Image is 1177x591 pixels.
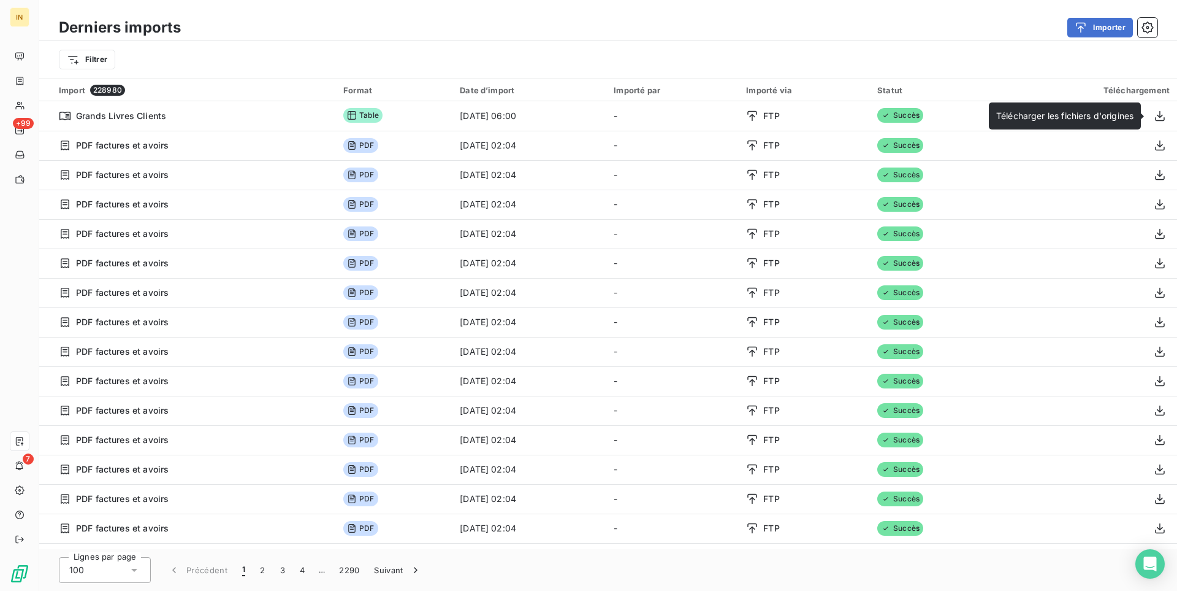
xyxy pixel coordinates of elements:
[877,433,923,447] span: Succès
[877,226,923,241] span: Succès
[877,256,923,271] span: Succès
[746,85,863,95] div: Importé via
[877,492,923,506] span: Succès
[606,514,739,543] td: -
[452,249,606,278] td: [DATE] 02:04
[452,160,606,190] td: [DATE] 02:04
[59,17,181,39] h3: Derniers imports
[877,285,923,300] span: Succès
[763,169,779,181] span: FTP
[452,366,606,396] td: [DATE] 02:04
[76,228,169,240] span: PDF factures et avoirs
[452,278,606,307] td: [DATE] 02:04
[76,287,169,299] span: PDF factures et avoirs
[343,433,378,447] span: PDF
[452,425,606,455] td: [DATE] 02:04
[452,543,606,573] td: [DATE] 02:04
[76,493,169,505] span: PDF factures et avoirs
[606,131,739,160] td: -
[606,190,739,219] td: -
[763,110,779,122] span: FTP
[1067,18,1133,37] button: Importer
[273,557,292,583] button: 3
[452,514,606,543] td: [DATE] 02:04
[877,168,923,182] span: Succès
[76,169,169,181] span: PDF factures et avoirs
[452,219,606,249] td: [DATE] 02:04
[59,85,329,96] div: Import
[606,219,739,249] td: -
[877,374,923,388] span: Succès
[343,138,378,153] span: PDF
[343,403,378,418] span: PDF
[877,403,923,418] span: Succès
[23,454,34,465] span: 7
[452,455,606,484] td: [DATE] 02:04
[253,557,272,583] button: 2
[763,522,779,535] span: FTP
[69,564,84,576] span: 100
[13,118,34,129] span: +99
[452,131,606,160] td: [DATE] 02:04
[606,278,739,307] td: -
[763,346,779,358] span: FTP
[452,190,606,219] td: [DATE] 02:04
[292,557,312,583] button: 4
[877,462,923,477] span: Succès
[343,85,445,95] div: Format
[76,522,169,535] span: PDF factures et avoirs
[606,337,739,366] td: -
[76,346,169,358] span: PDF factures et avoirs
[996,110,1133,121] span: Télécharger les fichiers d'origines
[452,307,606,337] td: [DATE] 02:04
[1009,85,1170,95] div: Téléchargement
[452,396,606,425] td: [DATE] 02:04
[76,404,169,417] span: PDF factures et avoirs
[343,344,378,359] span: PDF
[763,316,779,328] span: FTP
[763,198,779,211] span: FTP
[606,484,739,514] td: -
[877,108,923,123] span: Succès
[606,307,739,337] td: -
[90,85,125,96] span: 228980
[76,198,169,211] span: PDF factures et avoirs
[343,168,378,182] span: PDF
[343,285,378,300] span: PDF
[763,434,779,446] span: FTP
[452,337,606,366] td: [DATE] 02:04
[161,557,235,583] button: Précédent
[367,557,429,583] button: Suivant
[59,50,115,69] button: Filtrer
[763,404,779,417] span: FTP
[606,455,739,484] td: -
[606,249,739,278] td: -
[235,557,253,583] button: 1
[763,375,779,387] span: FTP
[877,344,923,359] span: Succès
[343,521,378,536] span: PDF
[10,7,29,27] div: IN
[877,315,923,330] span: Succès
[312,560,332,580] span: …
[452,484,606,514] td: [DATE] 02:04
[76,110,166,122] span: Grands Livres Clients
[763,463,779,476] span: FTP
[76,139,169,152] span: PDF factures et avoirs
[763,228,779,240] span: FTP
[763,287,779,299] span: FTP
[877,197,923,212] span: Succès
[76,316,169,328] span: PDF factures et avoirs
[76,463,169,476] span: PDF factures et avoirs
[343,226,378,241] span: PDF
[242,564,245,576] span: 1
[343,256,378,271] span: PDF
[877,521,923,536] span: Succès
[763,493,779,505] span: FTP
[10,564,29,584] img: Logo LeanPay
[460,85,599,95] div: Date d’import
[76,375,169,387] span: PDF factures et avoirs
[343,374,378,388] span: PDF
[606,425,739,455] td: -
[343,492,378,506] span: PDF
